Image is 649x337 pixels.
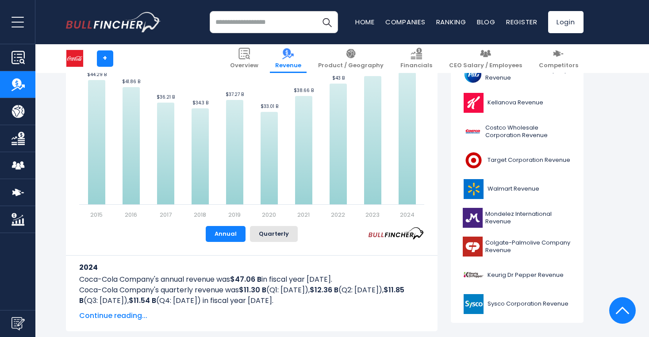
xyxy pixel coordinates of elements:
[225,44,264,73] a: Overview
[463,237,483,257] img: CL logo
[316,11,338,33] button: Search
[457,234,577,259] a: Colgate-Palmolive Company Revenue
[539,62,578,69] span: Competitors
[206,226,246,242] button: Annual
[534,44,584,73] a: Competitors
[250,226,298,242] button: Quarterly
[270,44,307,73] a: Revenue
[230,274,261,284] b: $47.06 B
[463,64,483,84] img: PG logo
[463,265,485,285] img: KDP logo
[395,44,438,73] a: Financials
[192,100,208,106] text: $34.3 B
[457,263,577,287] a: Keurig Dr Pepper Revenue
[66,50,83,67] img: KO logo
[436,17,466,27] a: Ranking
[457,206,577,230] a: Mondelez International Revenue
[365,211,380,219] text: 2023
[275,62,301,69] span: Revenue
[262,211,276,219] text: 2020
[318,62,384,69] span: Product / Geography
[79,20,424,219] svg: Coca-Cola Company's Revenue Trend
[226,91,244,98] text: $37.27 B
[548,11,584,33] a: Login
[260,103,278,110] text: $33.01 B
[463,208,483,228] img: MDLZ logo
[457,62,577,86] a: Procter & Gamble Company Revenue
[332,75,344,81] text: $43 B
[457,91,577,115] a: Kellanova Revenue
[228,211,241,219] text: 2019
[66,12,161,32] img: bullfincher logo
[355,17,375,27] a: Home
[457,292,577,316] a: Sysco Corporation Revenue
[97,50,113,67] a: +
[90,211,103,219] text: 2015
[129,295,156,306] b: $11.54 B
[463,179,485,199] img: WMT logo
[294,87,314,94] text: $38.66 B
[194,211,206,219] text: 2018
[457,177,577,201] a: Walmart Revenue
[79,274,424,285] p: Coca-Cola Company's annual revenue was in fiscal year [DATE].
[444,44,527,73] a: CEO Salary / Employees
[230,62,258,69] span: Overview
[297,211,310,219] text: 2021
[457,119,577,144] a: Costco Wholesale Corporation Revenue
[125,211,137,219] text: 2016
[157,94,175,100] text: $36.21 B
[463,150,485,170] img: TGT logo
[463,122,483,142] img: COST logo
[310,285,338,295] b: $12.36 B
[66,12,161,32] a: Go to homepage
[79,262,424,273] h3: 2024
[239,285,266,295] b: $11.30 B
[331,211,345,219] text: 2022
[87,71,106,78] text: $44.29 B
[506,17,538,27] a: Register
[457,148,577,172] a: Target Corporation Revenue
[400,62,432,69] span: Financials
[477,17,495,27] a: Blog
[79,310,424,321] span: Continue reading...
[122,78,140,85] text: $41.86 B
[159,211,171,219] text: 2017
[79,285,404,306] b: $11.85 B
[313,44,389,73] a: Product / Geography
[449,62,522,69] span: CEO Salary / Employees
[463,93,485,113] img: K logo
[385,17,426,27] a: Companies
[463,294,485,314] img: SYY logo
[399,211,414,219] text: 2024
[79,285,424,306] p: Coca-Cola Company's quarterly revenue was (Q1: [DATE]), (Q2: [DATE]), (Q3: [DATE]), (Q4: [DATE]) ...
